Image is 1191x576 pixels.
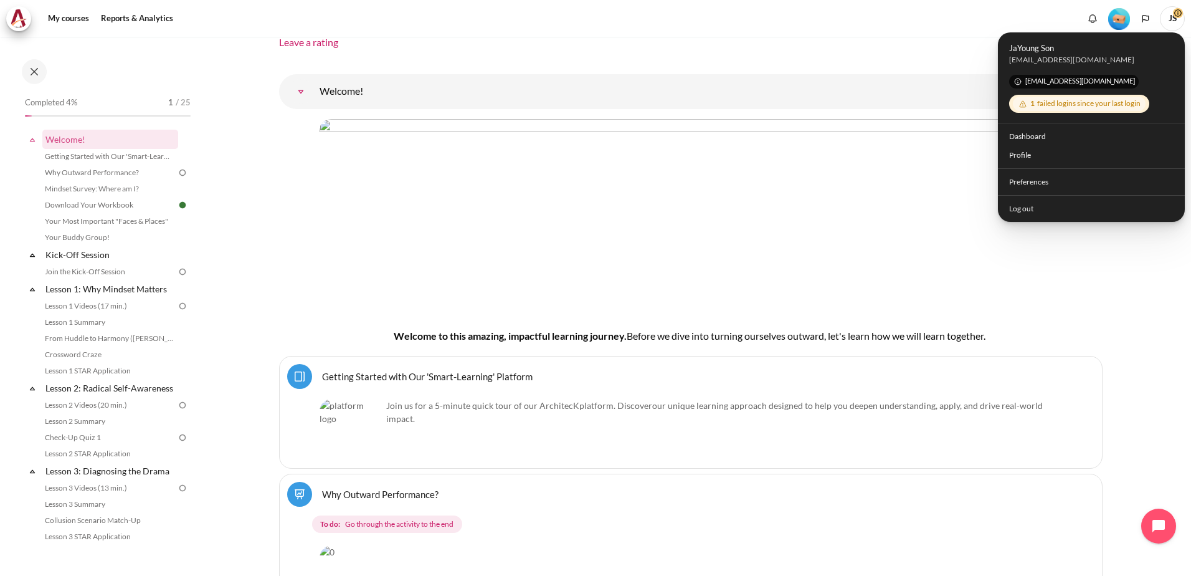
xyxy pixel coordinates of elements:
div: Completion requirements for Why Outward Performance? [312,513,1075,535]
span: our unique learning approach designed to help you deepen understanding, apply, and drive real-wor... [386,400,1043,424]
span: 1 [1030,98,1035,108]
div: User menu [998,32,1185,222]
a: Why Outward Performance? [322,488,439,500]
a: Lesson 3 STAR Application [41,529,177,544]
span: / 25 [176,97,191,109]
span: Collapse [26,133,39,146]
a: Getting Started with Our 'Smart-Learning' Platform [322,370,533,382]
span: JS [1160,6,1185,31]
a: Welcome! [288,79,313,104]
a: Lesson 2 STAR Application [41,446,177,461]
div: Show notification window with no new notifications [1083,9,1102,28]
span: Collapse [26,465,39,478]
a: My courses [44,6,93,31]
a: Lesson 2 Videos (20 min.) [41,398,177,413]
a: Join the Kick-Off Session [41,264,177,279]
a: Lesson 1 STAR Application [41,363,177,378]
img: Architeck [10,9,27,28]
span: efore we dive into turning ourselves outward, let's learn how we will learn together. [633,330,985,342]
a: Kick-Off Session [44,246,177,263]
img: platform logo [320,399,382,461]
img: To do [177,300,188,312]
span: 1 [168,97,173,109]
a: Reports & Analytics [97,6,178,31]
span: [EMAIL_ADDRESS][DOMAIN_NAME] [1009,75,1139,89]
span: JaYoung Son [1009,42,1174,54]
a: Mindset Survey: Where am I? [41,181,177,196]
div: Level #1 [1108,7,1130,30]
img: Level #1 [1108,8,1130,30]
a: Lesson 2: Radical Self-Awareness [44,380,177,396]
span: . [386,400,1043,424]
a: Lesson 2 Summary [41,414,177,429]
a: Getting Started with Our 'Smart-Learning' Platform [41,149,177,164]
a: Welcome! [44,131,177,148]
img: Done [177,199,188,211]
a: Lesson 1: Why Mindset Matters [44,281,177,297]
img: To do [177,266,188,277]
a: Crossword Craze [41,347,177,362]
a: Why Outward Performance? [41,165,177,180]
strong: To do: [320,519,340,530]
img: To do [177,167,188,178]
a: Leave a rating [279,36,338,48]
a: Profile [1002,146,1182,165]
a: Log out [1002,199,1182,218]
h4: Welcome to this amazing, impactful learning journey. [319,329,1063,343]
a: Lesson 1 Videos (17 min.) [41,299,177,314]
a: Lesson 1 Summary [41,315,177,330]
a: Level #1 [1103,7,1135,30]
img: To do [177,400,188,411]
a: Your Buddy Group! [41,230,177,245]
a: Lesson 3 Videos (13 min.) [41,481,177,496]
span: Collapse [26,249,39,261]
div: failed logins since your last login [1013,97,1146,111]
a: Dashboard [1002,127,1182,146]
a: Preferences [1002,173,1182,192]
span: B [627,330,633,342]
span: Collapse [26,382,39,395]
a: Your Most Important "Faces & Places" [41,214,177,229]
img: To do [177,482,188,494]
a: User menu [1160,6,1185,31]
div: jyson@zuelligpharma.com [1009,54,1174,65]
span: Collapse [26,283,39,295]
a: Architeck Architeck [6,6,37,31]
img: To do [177,432,188,443]
a: Download Your Workbook [41,198,177,213]
div: 4% [25,115,32,117]
span: Completed 4% [25,97,77,109]
a: From Huddle to Harmony ([PERSON_NAME]'s Story) [41,331,177,346]
span: Go through the activity to the end [345,519,453,530]
p: Join us for a 5-minute quick tour of our ArchitecK platform. Discover [320,399,1062,425]
a: Check-Up Quiz 1 [41,430,177,445]
a: Lesson 3: Diagnosing the Drama [44,463,177,479]
button: Languages [1136,9,1155,28]
a: Collusion Scenario Match-Up [41,513,177,528]
a: Lesson 3 Summary [41,497,177,512]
